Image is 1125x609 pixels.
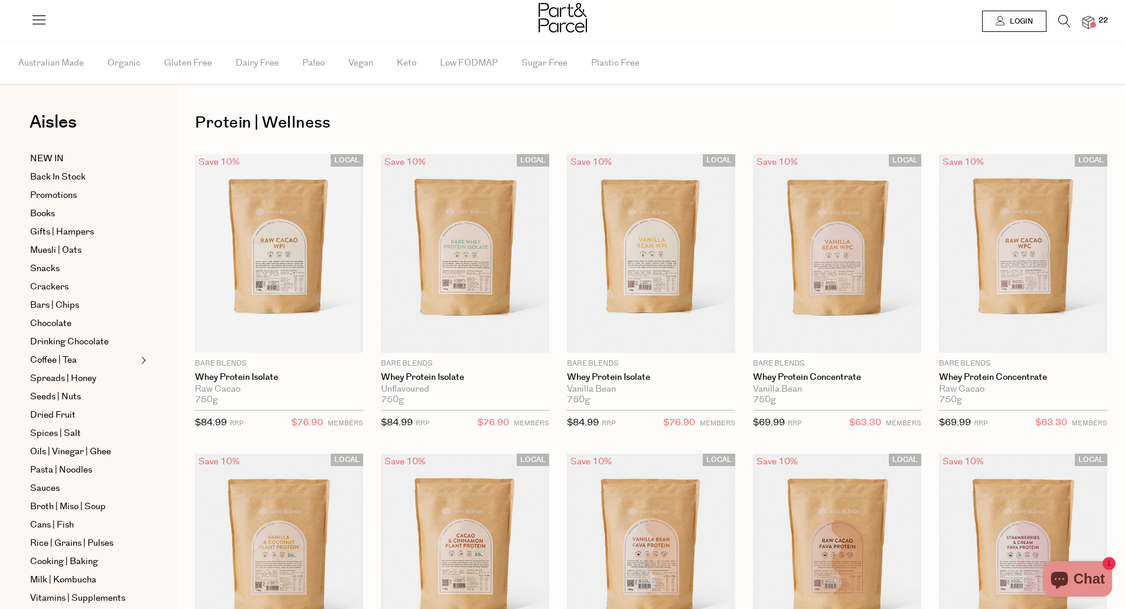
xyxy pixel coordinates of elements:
a: Pasta | Noodles [30,463,138,477]
span: Broth | Miso | Soup [30,500,106,514]
div: Raw Cacao [939,384,1107,395]
span: Seeds | Nuts [30,390,81,404]
span: Crackers [30,280,69,294]
span: Vegan [348,43,373,84]
p: Bare Blends [753,359,921,369]
a: Cans | Fish [30,518,138,532]
a: Vitamins | Supplements [30,591,138,605]
span: LOCAL [1075,454,1107,466]
a: Aisles [30,113,77,143]
h1: Protein | Wellness [195,109,1107,136]
span: Dairy Free [236,43,279,84]
img: Whey Protein Isolate [567,154,735,353]
small: MEMBERS [514,419,549,428]
span: Pasta | Noodles [30,463,92,477]
img: Whey Protein Isolate [381,154,549,353]
span: Chocolate [30,317,71,331]
span: Gluten Free [164,43,212,84]
span: Keto [397,43,416,84]
span: 750g [381,395,404,405]
span: Cooking | Baking [30,555,98,569]
span: Login [1007,17,1033,27]
small: MEMBERS [886,419,921,428]
span: 750g [195,395,218,405]
span: Drinking Chocolate [30,335,109,349]
a: Back In Stock [30,170,138,184]
div: Vanilla Bean [753,384,921,395]
a: Rice | Grains | Pulses [30,536,138,551]
span: Spreads | Honey [30,372,96,386]
span: Oils | Vinegar | Ghee [30,445,111,459]
img: Part&Parcel [539,3,587,32]
span: Sauces [30,481,60,496]
span: $69.99 [939,416,971,429]
img: Whey Protein Isolate [195,154,363,353]
small: RRP [974,419,987,428]
a: Oils | Vinegar | Ghee [30,445,138,459]
div: Vanilla Bean [567,384,735,395]
a: Coffee | Tea [30,353,138,367]
span: Organic [107,43,141,84]
span: Paleo [302,43,325,84]
a: Broth | Miso | Soup [30,500,138,514]
span: $76.90 [663,415,695,431]
span: Spices | Salt [30,426,81,441]
span: LOCAL [703,154,735,167]
a: Whey Protein Concentrate [753,372,921,383]
span: Dried Fruit [30,408,76,422]
small: MEMBERS [1072,419,1107,428]
small: RRP [788,419,801,428]
small: RRP [230,419,243,428]
span: Bars | Chips [30,298,79,312]
span: 22 [1095,15,1111,26]
a: Bars | Chips [30,298,138,312]
small: RRP [602,419,615,428]
div: Raw Cacao [195,384,363,395]
a: Sauces [30,481,138,496]
span: Australian Made [18,43,84,84]
span: $84.99 [195,416,227,429]
div: Save 10% [567,454,615,470]
a: Chocolate [30,317,138,331]
a: Whey Protein Isolate [195,372,363,383]
p: Bare Blends [939,359,1107,369]
span: Coffee | Tea [30,353,77,367]
span: LOCAL [889,154,921,167]
div: Save 10% [939,454,987,470]
inbox-online-store-chat: Shopify online store chat [1040,561,1116,600]
a: Crackers [30,280,138,294]
span: 750g [939,395,962,405]
a: Books [30,207,138,221]
a: Promotions [30,188,138,203]
a: Muesli | Oats [30,243,138,258]
span: Muesli | Oats [30,243,81,258]
a: 22 [1082,16,1094,28]
a: Whey Protein Concentrate [939,372,1107,383]
span: $84.99 [381,416,413,429]
span: LOCAL [331,454,363,466]
a: Login [982,11,1046,32]
div: Save 10% [567,154,615,170]
img: Whey Protein Concentrate [939,154,1107,353]
span: Books [30,207,55,221]
small: MEMBERS [700,419,735,428]
img: Whey Protein Concentrate [753,154,921,353]
small: MEMBERS [328,419,363,428]
span: $63.30 [1035,415,1067,431]
span: LOCAL [1075,154,1107,167]
a: Seeds | Nuts [30,390,138,404]
p: Bare Blends [567,359,735,369]
a: Whey Protein Isolate [381,372,549,383]
span: Aisles [30,109,77,135]
span: LOCAL [517,154,549,167]
a: Milk | Kombucha [30,573,138,587]
div: Unflavoured [381,384,549,395]
a: Whey Protein Isolate [567,372,735,383]
a: Cooking | Baking [30,555,138,569]
span: Gifts | Hampers [30,225,94,239]
span: Cans | Fish [30,518,74,532]
span: $63.30 [849,415,881,431]
a: Dried Fruit [30,408,138,422]
span: Back In Stock [30,170,86,184]
p: Bare Blends [381,359,549,369]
